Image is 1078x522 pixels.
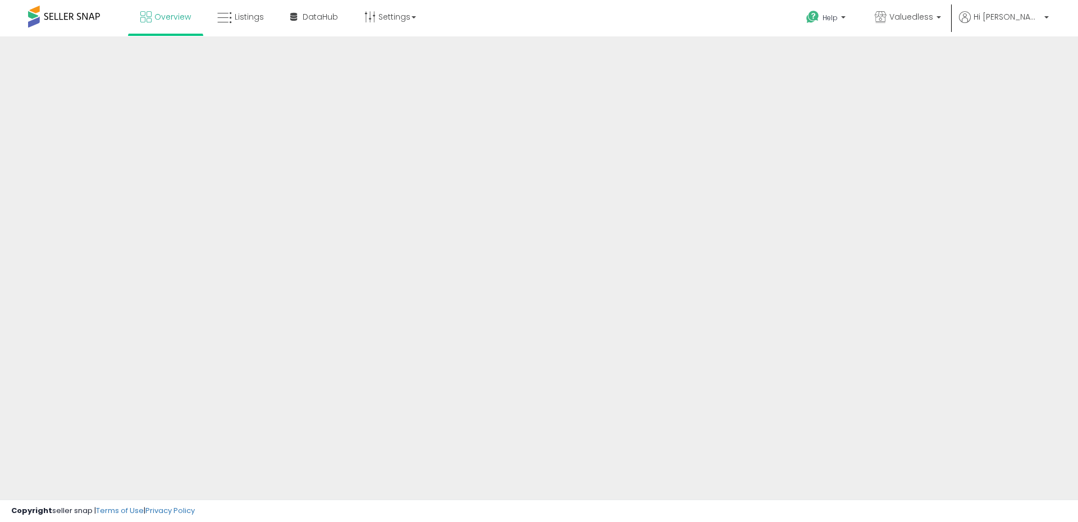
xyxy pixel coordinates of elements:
[303,11,338,22] span: DataHub
[154,11,191,22] span: Overview
[889,11,933,22] span: Valuedless
[797,2,857,36] a: Help
[959,11,1049,36] a: Hi [PERSON_NAME]
[974,11,1041,22] span: Hi [PERSON_NAME]
[806,10,820,24] i: Get Help
[823,13,838,22] span: Help
[235,11,264,22] span: Listings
